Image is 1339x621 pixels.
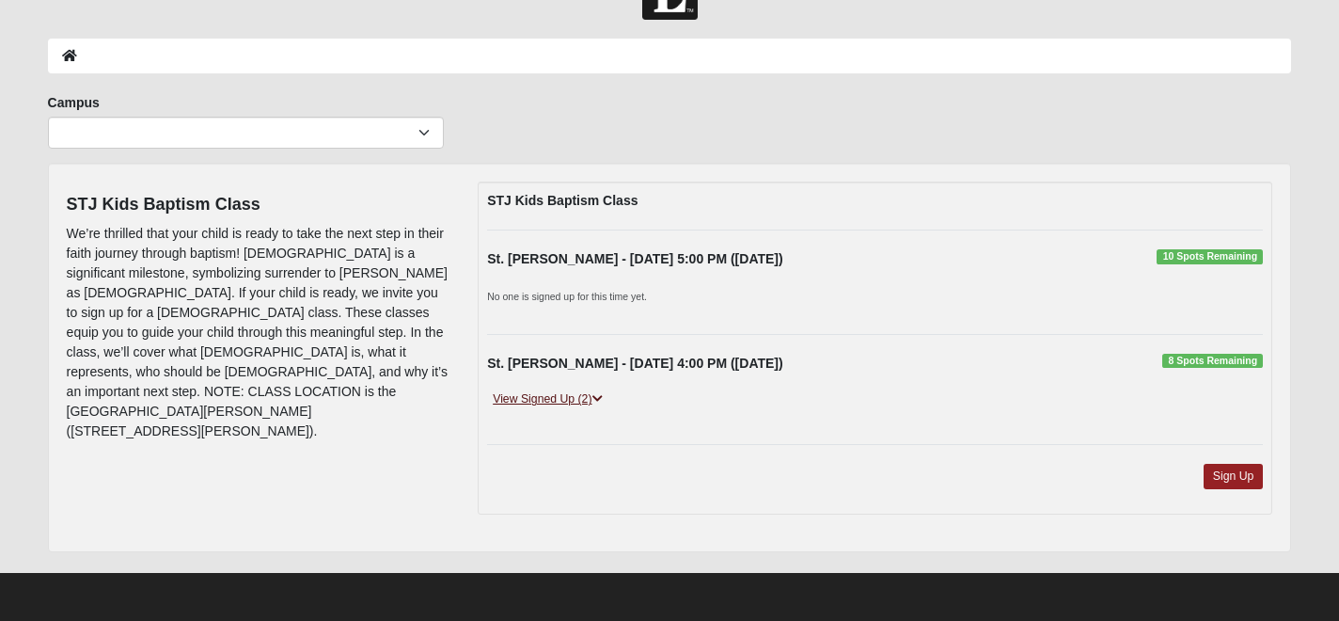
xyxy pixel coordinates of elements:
small: No one is signed up for this time yet. [487,291,647,302]
strong: STJ Kids Baptism Class [487,193,638,208]
strong: St. [PERSON_NAME] - [DATE] 4:00 PM ([DATE]) [487,356,782,371]
span: 10 Spots Remaining [1157,249,1263,264]
a: Sign Up [1204,464,1264,489]
a: View Signed Up (2) [487,390,607,409]
strong: St. [PERSON_NAME] - [DATE] 5:00 PM ([DATE]) [487,251,782,266]
p: We’re thrilled that your child is ready to take the next step in their faith journey through bapt... [67,224,450,441]
h4: STJ Kids Baptism Class [67,195,450,215]
label: Campus [48,93,100,112]
span: 8 Spots Remaining [1162,354,1263,369]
